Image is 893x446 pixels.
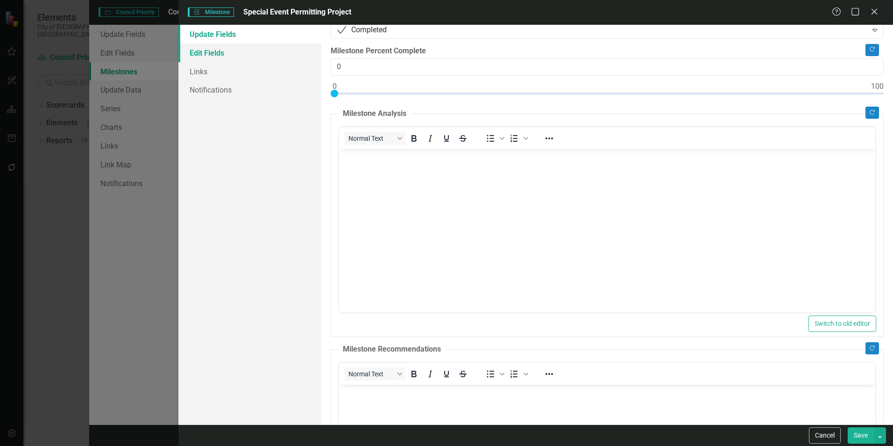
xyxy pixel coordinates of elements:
button: Bold [406,132,422,145]
a: Notifications [178,80,321,99]
div: Numbered list [506,367,530,381]
button: Bold [406,367,422,381]
span: Normal Text [348,370,394,378]
button: Cancel [809,427,841,444]
button: Underline [439,132,454,145]
div: Bullet list [482,367,506,381]
iframe: Rich Text Area [339,149,875,312]
button: Save [848,427,874,444]
span: Milestone [188,7,234,17]
button: Underline [439,367,454,381]
button: Reveal or hide additional toolbar items [541,132,557,145]
button: Reveal or hide additional toolbar items [541,367,557,381]
div: Numbered list [506,132,530,145]
button: Italic [422,367,438,381]
a: Update Fields [178,25,321,43]
legend: Milestone Analysis [338,108,411,119]
a: Edit Fields [178,43,321,62]
button: Strikethrough [455,132,471,145]
button: Block Normal Text [345,132,405,145]
button: Strikethrough [455,367,471,381]
legend: Milestone Recommendations [338,344,446,355]
button: Switch to old editor [808,316,876,332]
span: Special Event Permitting Project [243,7,351,16]
a: Links [178,62,321,81]
span: Normal Text [348,135,394,142]
button: Block Normal Text [345,367,405,381]
div: Bullet list [482,132,506,145]
button: Italic [422,132,438,145]
label: Milestone Percent Complete [331,46,884,57]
